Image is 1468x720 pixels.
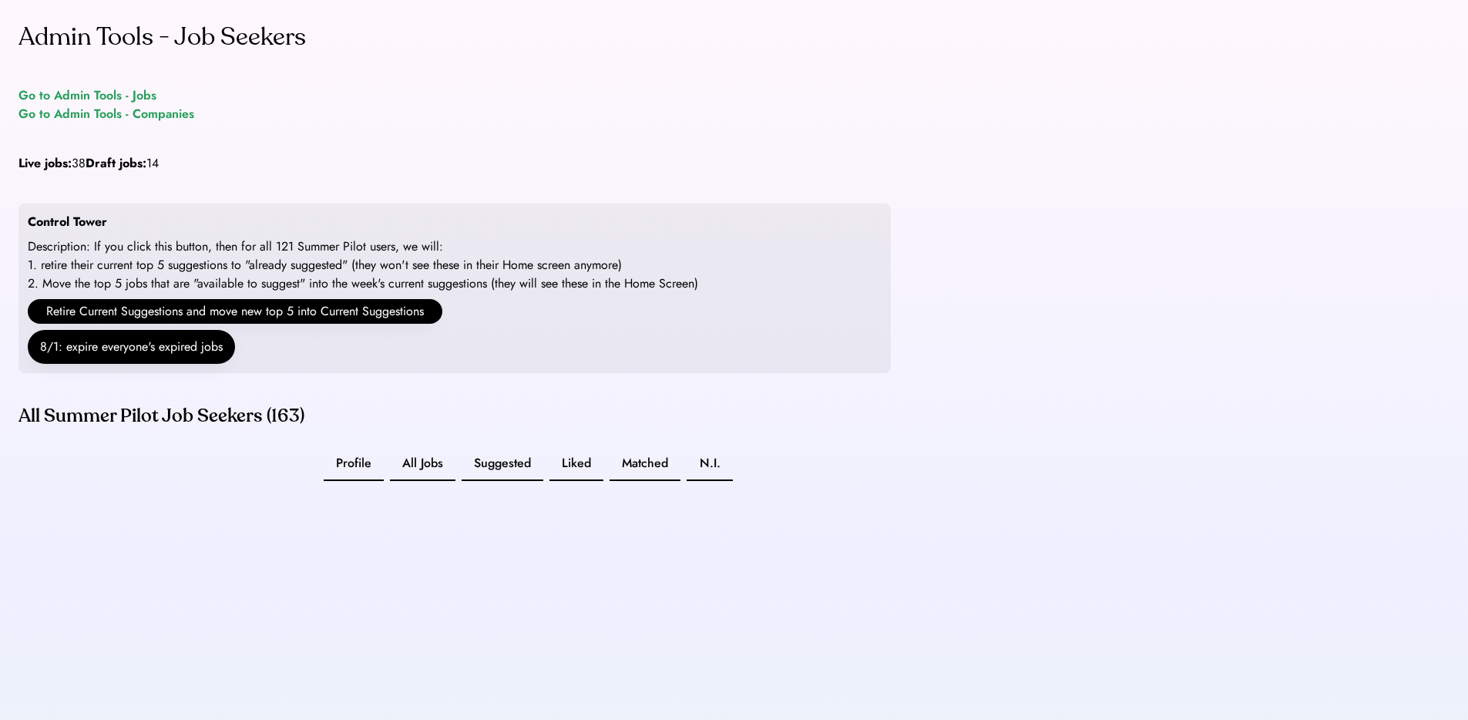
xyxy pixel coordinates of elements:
button: Suggested [462,447,543,481]
button: Retire Current Suggestions and move new top 5 into Current Suggestions [28,299,442,324]
button: Profile [324,447,384,481]
button: N.I. [687,447,733,481]
strong: Live jobs: [18,154,72,172]
a: Go to Admin Tools - Companies [18,105,194,123]
button: All Jobs [390,447,455,481]
button: 8/1: expire everyone's expired jobs [28,330,235,364]
div: Control Tower [28,213,107,231]
div: Description: If you click this button, then for all 121 Summer Pilot users, we will: 1. retire th... [28,237,698,293]
div: All Summer Pilot Job Seekers (163) [18,404,891,429]
strong: Draft jobs: [86,154,146,172]
button: Liked [549,447,603,481]
button: Matched [610,447,680,481]
div: 38 14 [18,154,159,173]
a: Go to Admin Tools - Jobs [18,86,156,105]
div: Admin Tools - Job Seekers [18,19,306,56]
